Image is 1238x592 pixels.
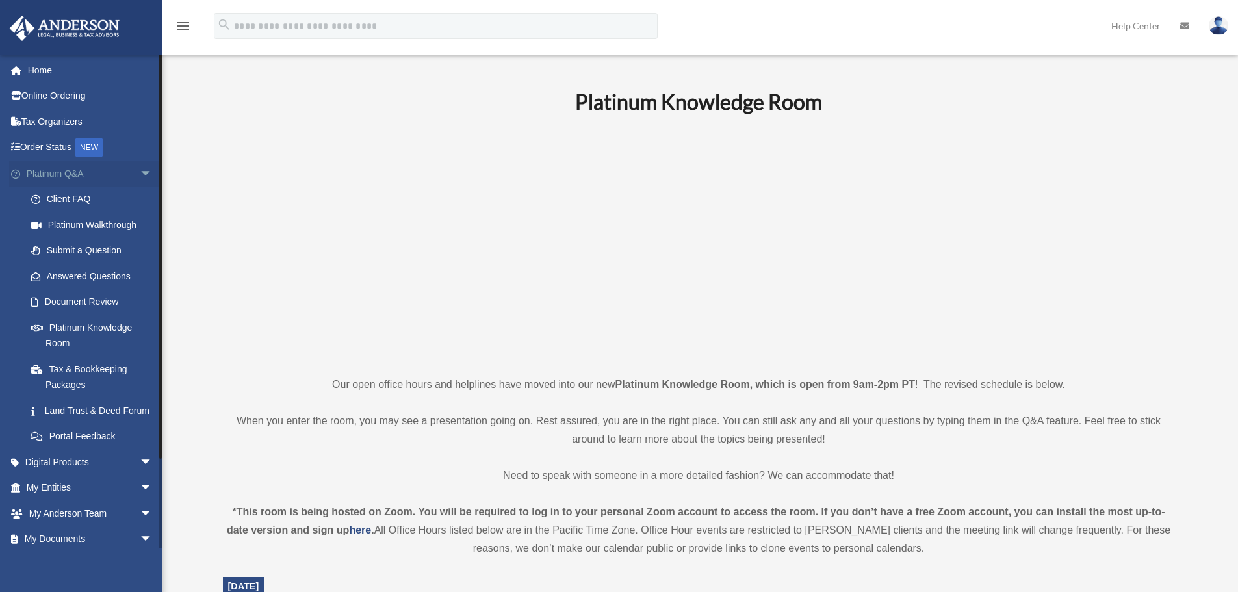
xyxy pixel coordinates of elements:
a: here [349,524,371,535]
a: My Documentsarrow_drop_down [9,526,172,552]
a: My Anderson Teamarrow_drop_down [9,500,172,526]
p: Our open office hours and helplines have moved into our new ! The revised schedule is below. [223,376,1175,394]
a: Tax Organizers [9,109,172,135]
strong: . [371,524,374,535]
span: arrow_drop_down [140,500,166,527]
a: Tax & Bookkeeping Packages [18,356,172,398]
a: menu [175,23,191,34]
a: Order StatusNEW [9,135,172,161]
div: All Office Hours listed below are in the Pacific Time Zone. Office Hour events are restricted to ... [223,503,1175,558]
span: arrow_drop_down [140,161,166,187]
a: Submit a Question [18,238,172,264]
div: NEW [75,138,103,157]
iframe: 231110_Toby_KnowledgeRoom [504,132,894,352]
a: My Entitiesarrow_drop_down [9,475,172,501]
a: Online Ordering [9,83,172,109]
a: Client FAQ [18,187,172,212]
strong: Platinum Knowledge Room, which is open from 9am-2pm PT [615,379,915,390]
a: Document Review [18,289,172,315]
a: Platinum Walkthrough [18,212,172,238]
i: menu [175,18,191,34]
a: Platinum Q&Aarrow_drop_down [9,161,172,187]
a: Digital Productsarrow_drop_down [9,449,172,475]
a: Answered Questions [18,263,172,289]
p: When you enter the room, you may see a presentation going on. Rest assured, you are in the right ... [223,412,1175,448]
a: Portal Feedback [18,424,172,450]
b: Platinum Knowledge Room [575,89,822,114]
a: Platinum Knowledge Room [18,315,166,356]
span: arrow_drop_down [140,526,166,553]
span: [DATE] [228,581,259,591]
img: Anderson Advisors Platinum Portal [6,16,123,41]
span: arrow_drop_down [140,449,166,476]
i: search [217,18,231,32]
a: Land Trust & Deed Forum [18,398,172,424]
img: User Pic [1209,16,1228,35]
p: Need to speak with someone in a more detailed fashion? We can accommodate that! [223,467,1175,485]
span: arrow_drop_down [140,475,166,502]
a: Home [9,57,172,83]
strong: *This room is being hosted on Zoom. You will be required to log in to your personal Zoom account ... [227,506,1165,535]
